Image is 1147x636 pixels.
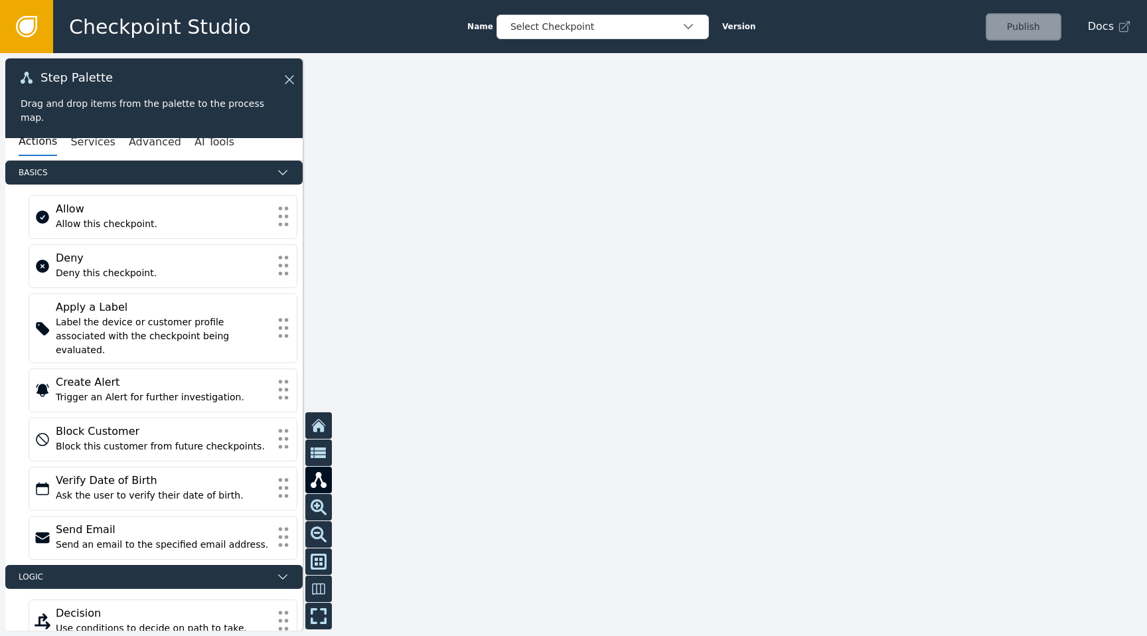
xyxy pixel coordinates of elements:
button: Actions [19,128,57,156]
div: Trigger an Alert for further investigation. [56,390,270,404]
button: AI Tools [194,128,234,156]
div: Ask the user to verify their date of birth. [56,489,270,503]
div: Deny [56,250,270,266]
div: Select Checkpoint [510,20,682,34]
button: Advanced [129,128,181,156]
div: Decision [56,605,270,621]
span: Version [722,21,756,33]
div: Drag and drop items from the palette to the process map. [21,97,287,125]
a: Docs [1088,19,1131,35]
span: Checkpoint Studio [69,12,251,42]
div: Create Alert [56,374,270,390]
div: Block this customer from future checkpoints. [56,439,270,453]
div: Send an email to the specified email address. [56,538,270,552]
div: Deny this checkpoint. [56,266,270,280]
div: Allow [56,201,270,217]
div: Allow this checkpoint. [56,217,270,231]
span: Step Palette [40,72,113,84]
span: Logic [19,571,271,583]
div: Label the device or customer profile associated with the checkpoint being evaluated. [56,315,270,357]
div: Verify Date of Birth [56,473,270,489]
div: Send Email [56,522,270,538]
span: Basics [19,167,271,179]
div: Apply a Label [56,299,270,315]
span: Docs [1088,19,1114,35]
div: Use conditions to decide on path to take. [56,621,270,635]
span: Name [467,21,493,33]
div: Block Customer [56,424,270,439]
button: Select Checkpoint [497,15,709,39]
button: Services [70,128,115,156]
